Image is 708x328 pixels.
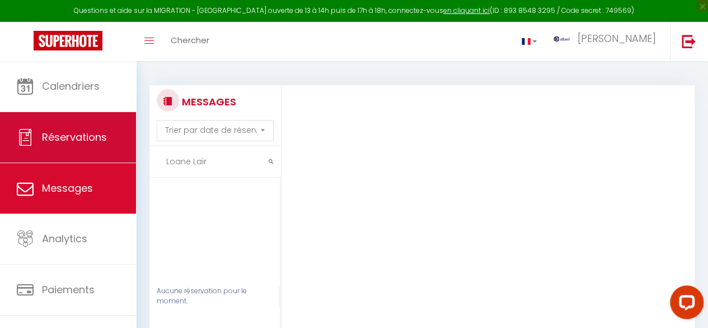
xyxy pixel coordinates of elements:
[554,36,570,41] img: ...
[42,181,93,195] span: Messages
[162,22,218,61] a: Chercher
[42,79,100,93] span: Calendriers
[42,283,95,297] span: Paiements
[682,34,696,48] img: logout
[179,89,236,114] h3: MESSAGES
[545,22,670,61] a: ... [PERSON_NAME]
[661,281,708,328] iframe: LiveChat chat widget
[149,146,281,178] input: Rechercher un mot clé
[42,232,87,246] span: Analytics
[149,286,280,307] div: Aucune réservation pour le moment.
[443,6,490,15] a: en cliquant ici
[34,31,102,50] img: Super Booking
[171,34,209,46] span: Chercher
[42,130,107,144] span: Réservations
[578,31,656,45] span: [PERSON_NAME]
